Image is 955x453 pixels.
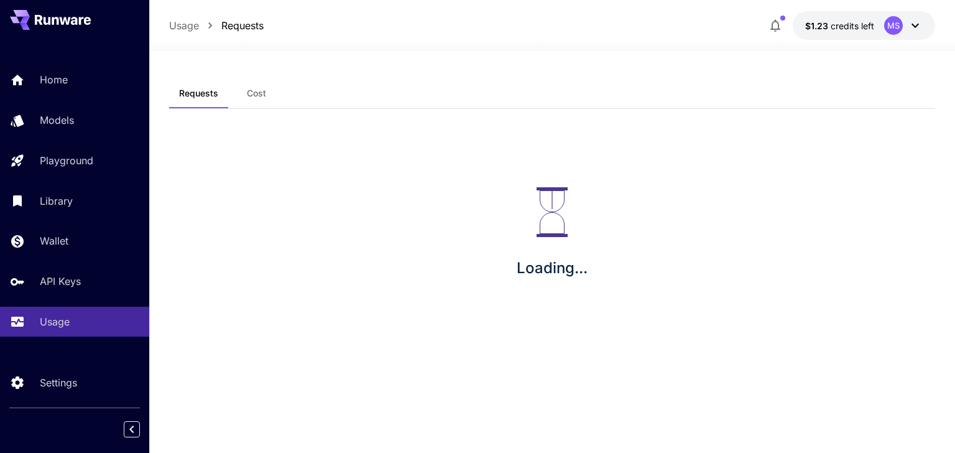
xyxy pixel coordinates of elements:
span: Requests [179,88,218,99]
p: Settings [40,375,77,390]
p: Library [40,194,73,208]
div: Collapse sidebar [133,418,149,441]
span: Cost [247,88,266,99]
p: Loading... [517,257,588,279]
p: Usage [40,314,70,329]
div: MS [884,16,903,35]
p: Home [40,72,68,87]
button: Collapse sidebar [124,421,140,437]
nav: breadcrumb [169,18,264,33]
span: credits left [831,21,874,31]
button: $1.23384MS [793,11,935,40]
span: $1.23 [805,21,831,31]
p: Wallet [40,233,68,248]
p: Playground [40,153,93,168]
p: Models [40,113,74,128]
a: Requests [221,18,264,33]
div: $1.23384 [805,19,874,32]
a: Usage [169,18,199,33]
p: API Keys [40,274,81,289]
